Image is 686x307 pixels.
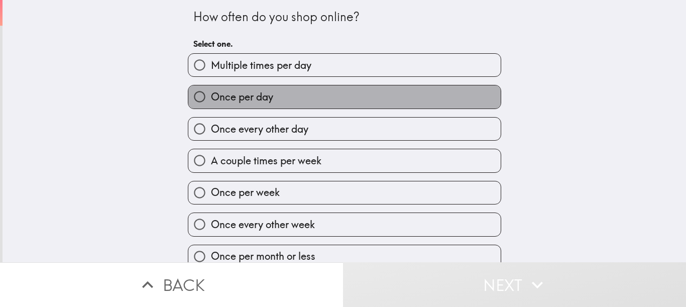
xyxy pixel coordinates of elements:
[188,118,501,140] button: Once every other day
[188,213,501,236] button: Once every other week
[188,149,501,172] button: A couple times per week
[211,122,308,136] span: Once every other day
[211,90,273,104] span: Once per day
[193,38,496,49] h6: Select one.
[211,58,311,72] span: Multiple times per day
[211,154,321,168] span: A couple times per week
[188,85,501,108] button: Once per day
[188,181,501,204] button: Once per week
[193,9,496,26] div: How often do you shop online?
[211,218,315,232] span: Once every other week
[188,54,501,76] button: Multiple times per day
[343,262,686,307] button: Next
[211,185,280,199] span: Once per week
[188,245,501,268] button: Once per month or less
[211,249,315,263] span: Once per month or less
